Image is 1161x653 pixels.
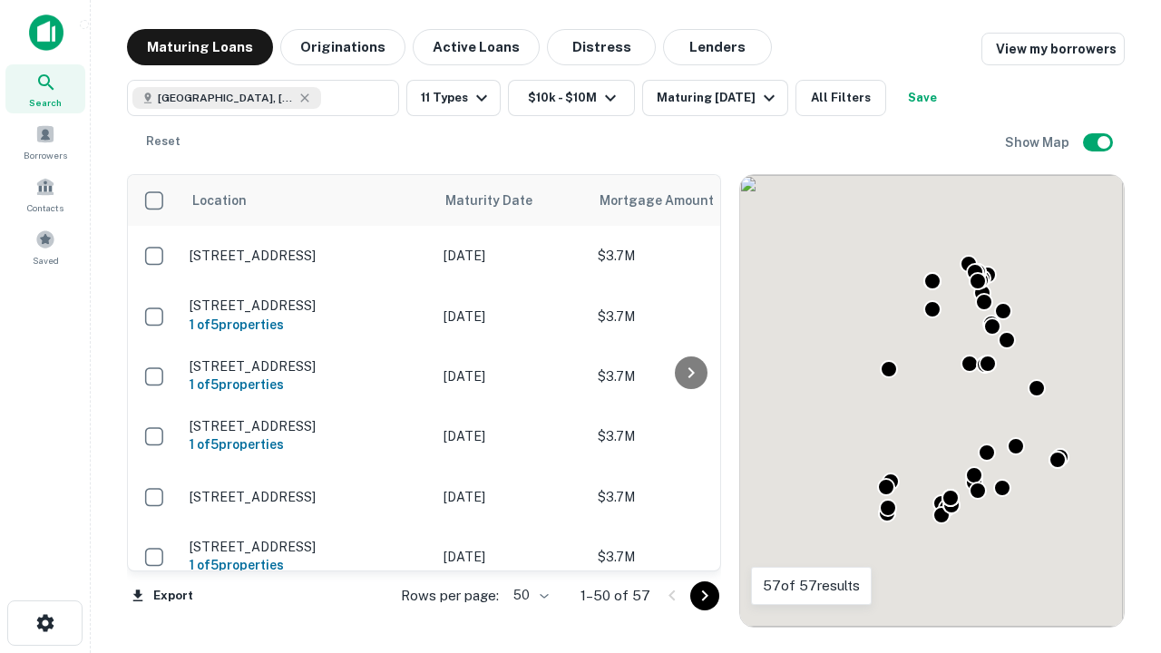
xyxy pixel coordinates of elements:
[642,80,788,116] button: Maturing [DATE]
[893,80,951,116] button: Save your search to get updates of matches that match your search criteria.
[180,175,434,226] th: Location
[280,29,405,65] button: Originations
[508,80,635,116] button: $10k - $10M
[657,87,780,109] div: Maturing [DATE]
[589,175,788,226] th: Mortgage Amount
[763,575,860,597] p: 57 of 57 results
[981,33,1125,65] a: View my borrowers
[190,315,425,335] h6: 1 of 5 properties
[444,366,580,386] p: [DATE]
[190,297,425,314] p: [STREET_ADDRESS]
[795,80,886,116] button: All Filters
[598,487,779,507] p: $3.7M
[547,29,656,65] button: Distress
[663,29,772,65] button: Lenders
[1005,132,1072,152] h6: Show Map
[29,95,62,110] span: Search
[444,246,580,266] p: [DATE]
[191,190,247,211] span: Location
[29,15,63,51] img: capitalize-icon.png
[740,175,1124,627] div: 0 0
[434,175,589,226] th: Maturity Date
[24,148,67,162] span: Borrowers
[5,117,85,166] a: Borrowers
[190,375,425,395] h6: 1 of 5 properties
[444,307,580,326] p: [DATE]
[5,222,85,271] a: Saved
[134,123,192,160] button: Reset
[190,489,425,505] p: [STREET_ADDRESS]
[600,190,737,211] span: Mortgage Amount
[413,29,540,65] button: Active Loans
[444,426,580,446] p: [DATE]
[444,547,580,567] p: [DATE]
[158,90,294,106] span: [GEOGRAPHIC_DATA], [GEOGRAPHIC_DATA]
[506,582,551,609] div: 50
[190,418,425,434] p: [STREET_ADDRESS]
[401,585,499,607] p: Rows per page:
[5,64,85,113] a: Search
[190,555,425,575] h6: 1 of 5 properties
[444,487,580,507] p: [DATE]
[445,190,556,211] span: Maturity Date
[190,539,425,555] p: [STREET_ADDRESS]
[598,547,779,567] p: $3.7M
[5,170,85,219] a: Contacts
[690,581,719,610] button: Go to next page
[406,80,501,116] button: 11 Types
[127,29,273,65] button: Maturing Loans
[33,253,59,268] span: Saved
[598,307,779,326] p: $3.7M
[190,358,425,375] p: [STREET_ADDRESS]
[27,200,63,215] span: Contacts
[190,248,425,264] p: [STREET_ADDRESS]
[127,582,198,609] button: Export
[598,246,779,266] p: $3.7M
[598,366,779,386] p: $3.7M
[190,434,425,454] h6: 1 of 5 properties
[580,585,650,607] p: 1–50 of 57
[598,426,779,446] p: $3.7M
[1070,450,1161,537] iframe: Chat Widget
